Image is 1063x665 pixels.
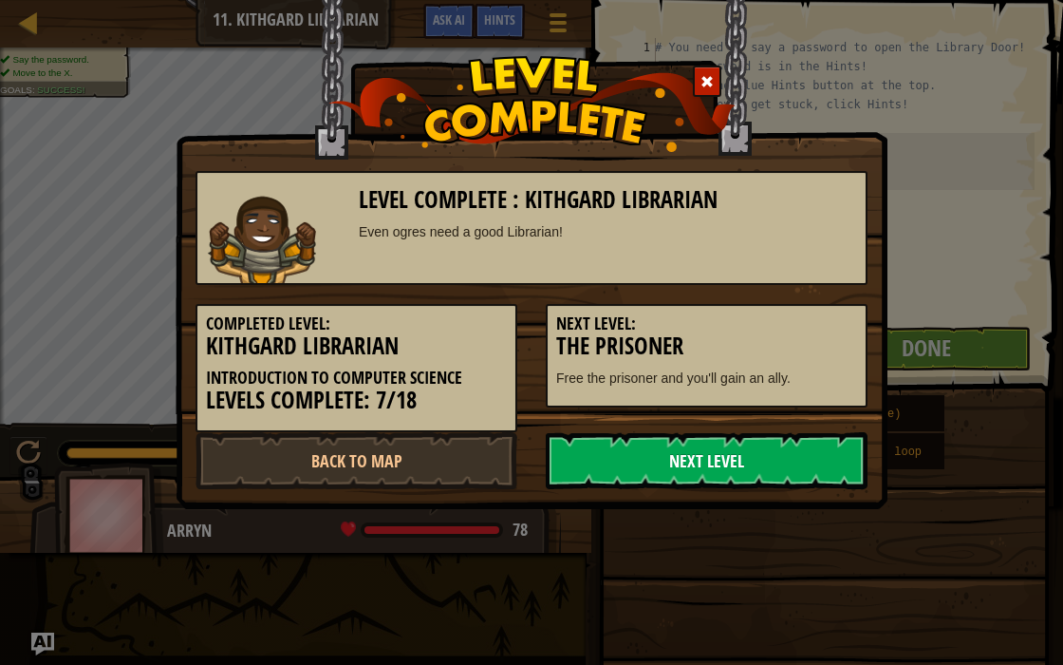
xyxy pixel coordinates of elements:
[359,222,857,241] div: Even ogres need a good Librarian!
[328,56,736,152] img: level_complete.png
[207,196,316,283] img: raider.png
[206,333,507,359] h3: Kithgard Librarian
[556,333,857,359] h3: The Prisoner
[196,432,517,489] a: Back to Map
[359,187,857,213] h3: Level Complete : Kithgard Librarian
[556,369,857,388] p: Free the prisoner and you'll gain an ally.
[206,369,507,388] h5: Introduction to Computer Science
[546,432,867,489] a: Next Level
[206,314,507,333] h5: Completed Level:
[556,314,857,333] h5: Next Level:
[206,388,507,413] h3: Levels Complete: 7/18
